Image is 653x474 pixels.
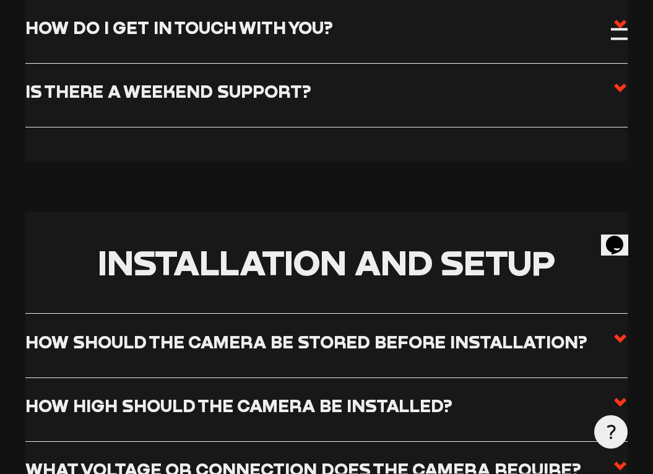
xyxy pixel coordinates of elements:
iframe: chat widget [601,218,641,256]
h3: How should the camera be stored before installation? [25,331,587,352]
span: Installation and setup [98,241,555,283]
h3: How high should the camera be installed? [25,395,452,416]
h3: How do I get in touch with you? [25,17,333,38]
h3: Is there a weekend support? [25,80,311,101]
